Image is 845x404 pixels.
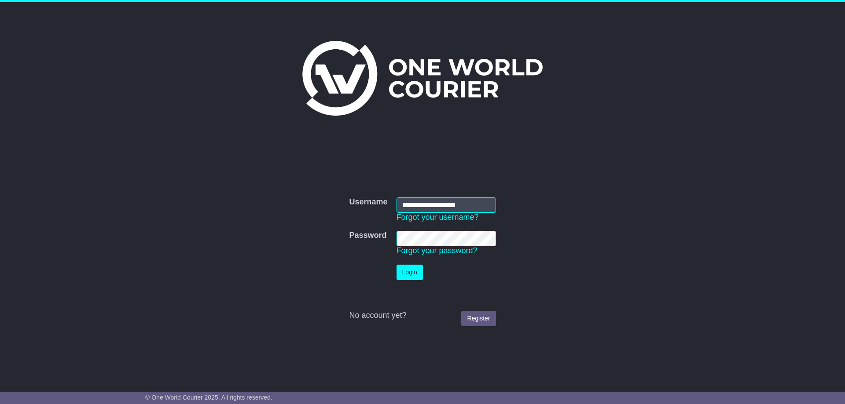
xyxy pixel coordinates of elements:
button: Login [397,265,423,280]
img: One World [302,41,543,116]
a: Forgot your username? [397,213,479,222]
label: Username [349,197,387,207]
span: © One World Courier 2025. All rights reserved. [145,394,272,401]
div: No account yet? [349,311,496,320]
label: Password [349,231,386,240]
a: Forgot your password? [397,246,478,255]
a: Register [461,311,496,326]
